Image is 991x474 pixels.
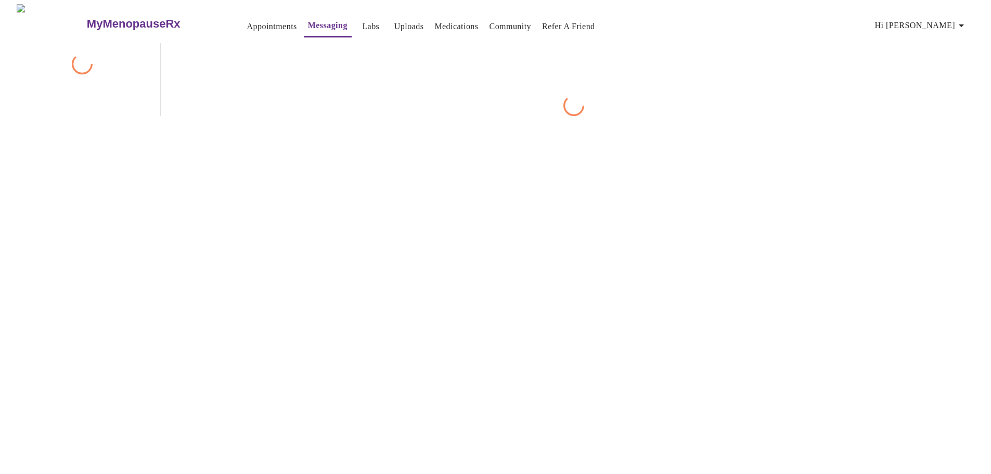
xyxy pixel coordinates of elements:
[875,18,968,33] span: Hi [PERSON_NAME]
[490,19,532,34] a: Community
[485,16,536,37] button: Community
[871,15,972,36] button: Hi [PERSON_NAME]
[354,16,388,37] button: Labs
[304,15,352,37] button: Messaging
[85,6,222,42] a: MyMenopauseRx
[243,16,301,37] button: Appointments
[390,16,428,37] button: Uploads
[430,16,482,37] button: Medications
[542,19,595,34] a: Refer a Friend
[87,17,181,31] h3: MyMenopauseRx
[394,19,424,34] a: Uploads
[362,19,379,34] a: Labs
[434,19,478,34] a: Medications
[538,16,599,37] button: Refer a Friend
[247,19,297,34] a: Appointments
[17,4,85,43] img: MyMenopauseRx Logo
[308,18,348,33] a: Messaging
